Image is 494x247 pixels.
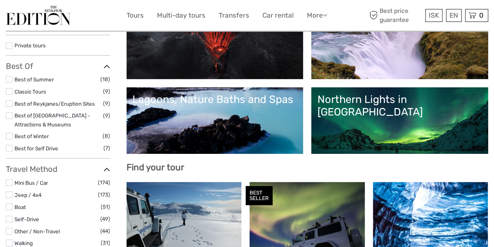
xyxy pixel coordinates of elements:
div: EN [446,9,462,22]
span: (173) [98,190,110,199]
a: Walking [14,240,33,246]
div: BEST SELLER [246,186,273,206]
span: (49) [100,215,110,224]
button: Open LiveChat chat widget [90,12,99,22]
span: (9) [103,87,110,96]
a: Tours [127,10,144,21]
h3: Best Of [6,61,110,71]
span: (9) [103,111,110,120]
a: Boat [14,204,26,210]
span: (44) [100,227,110,236]
b: Find your tour [127,162,184,173]
a: Self-Drive [14,216,39,222]
span: (9) [103,99,110,108]
h3: Travel Method [6,164,110,174]
div: Lagoons, Nature Baths and Spas [132,93,298,106]
a: Other / Non-Travel [14,228,60,234]
p: We're away right now. Please check back later! [11,14,88,20]
a: Best of [GEOGRAPHIC_DATA] - Attractions & Museums [14,112,90,128]
a: Classic Tours [14,88,46,95]
a: Best of Reykjanes/Eruption Sites [14,101,95,107]
span: (8) [103,132,110,141]
span: 0 [478,11,485,19]
a: Car rental [262,10,294,21]
span: (174) [98,178,110,187]
span: (51) [101,202,110,211]
a: Best of Summer [14,76,54,83]
a: Lava and Volcanoes [132,18,298,73]
a: Multi-day tours [157,10,205,21]
span: Best price guarantee [367,7,423,24]
a: Private tours [14,42,46,49]
span: ISK [429,11,439,19]
a: Jeep / 4x4 [14,192,41,198]
a: Northern Lights in [GEOGRAPHIC_DATA] [317,93,482,148]
span: (18) [100,75,110,84]
a: Best of Winter [14,133,49,139]
a: Transfers [219,10,249,21]
span: (7) [103,144,110,153]
img: The Reykjavík Edition [6,6,71,25]
a: Best for Self Drive [14,145,58,151]
div: Northern Lights in [GEOGRAPHIC_DATA] [317,93,482,119]
a: Lagoons, Nature Baths and Spas [132,93,298,148]
a: Mini Bus / Car [14,180,48,186]
a: Golden Circle [317,18,482,73]
a: More [307,10,327,21]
